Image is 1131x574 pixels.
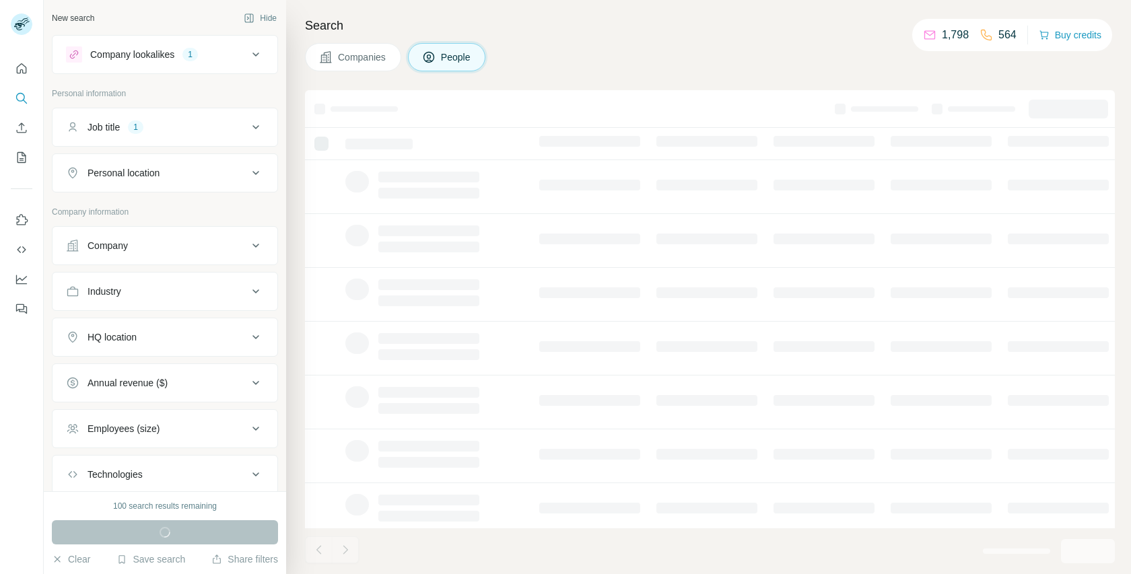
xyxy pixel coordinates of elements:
[11,238,32,262] button: Use Surfe API
[53,321,277,353] button: HQ location
[11,208,32,232] button: Use Surfe on LinkedIn
[116,552,185,566] button: Save search
[53,458,277,491] button: Technologies
[1039,26,1101,44] button: Buy credits
[942,27,969,43] p: 1,798
[53,229,277,262] button: Company
[441,50,472,64] span: People
[53,157,277,189] button: Personal location
[338,50,387,64] span: Companies
[90,48,174,61] div: Company lookalikes
[53,412,277,445] button: Employees (size)
[128,121,143,133] div: 1
[182,48,198,61] div: 1
[52,12,94,24] div: New search
[52,87,278,100] p: Personal information
[88,285,121,298] div: Industry
[88,239,128,252] div: Company
[53,38,277,71] button: Company lookalikes1
[88,422,160,435] div: Employees (size)
[11,86,32,110] button: Search
[234,8,286,28] button: Hide
[88,468,143,481] div: Technologies
[88,166,160,180] div: Personal location
[11,267,32,291] button: Dashboard
[11,57,32,81] button: Quick start
[88,330,137,344] div: HQ location
[11,297,32,321] button: Feedback
[305,16,1115,35] h4: Search
[211,552,278,566] button: Share filters
[53,111,277,143] button: Job title1
[998,27,1017,43] p: 564
[11,116,32,140] button: Enrich CSV
[52,552,90,566] button: Clear
[88,376,168,390] div: Annual revenue ($)
[53,367,277,399] button: Annual revenue ($)
[53,275,277,308] button: Industry
[113,500,217,512] div: 100 search results remaining
[11,145,32,170] button: My lists
[52,206,278,218] p: Company information
[88,120,120,134] div: Job title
